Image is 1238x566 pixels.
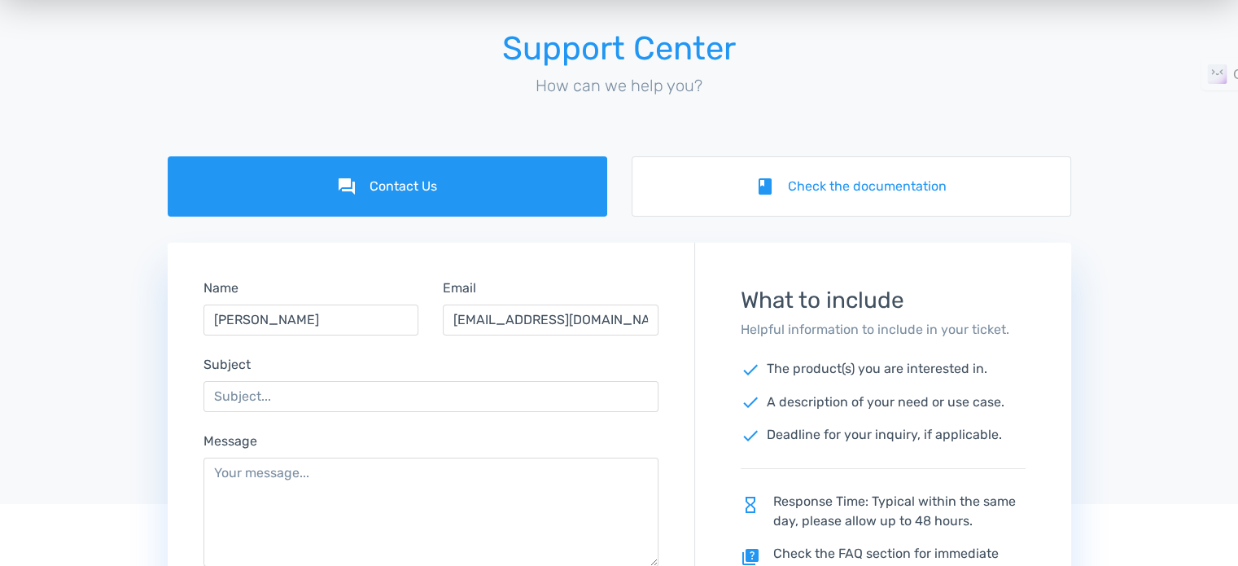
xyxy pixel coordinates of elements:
[203,355,251,375] label: Subject
[168,31,1071,67] h1: Support Center
[741,426,760,445] span: check
[755,177,775,196] i: book
[741,288,1026,314] h3: What to include
[741,320,1026,340] p: Helpful information to include in your ticket.
[443,279,476,298] label: Email
[741,495,760,515] span: hourglass_empty
[632,156,1071,217] a: bookCheck the documentation
[203,279,238,298] label: Name
[741,492,1026,531] p: Response Time: Typical within the same day, please allow up to 48 hours.
[203,305,419,336] input: Name...
[337,177,357,196] i: forum
[203,381,659,412] input: Subject...
[741,360,760,380] span: check
[168,156,607,217] a: forumContact Us
[203,432,257,451] label: Message
[443,305,658,336] input: Email...
[741,359,1026,380] p: The product(s) you are interested in.
[741,425,1026,445] p: Deadline for your inquiry, if applicable.
[741,393,760,412] span: check
[741,393,1026,413] p: A description of your need or use case.
[168,73,1071,98] p: How can we help you?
